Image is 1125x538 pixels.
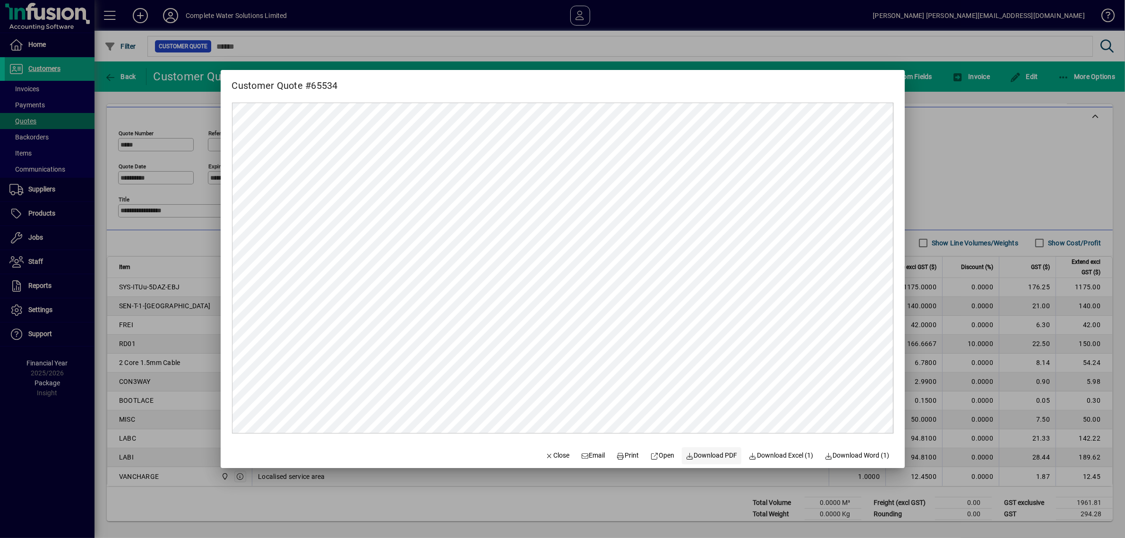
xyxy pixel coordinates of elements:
span: Email [581,451,605,460]
button: Download Word (1) [821,447,893,464]
span: Print [617,451,639,460]
button: Close [541,447,574,464]
span: Download Word (1) [824,451,890,460]
a: Download PDF [682,447,741,464]
span: Download Excel (1) [749,451,814,460]
h2: Customer Quote #65534 [221,70,349,93]
a: Open [647,447,678,464]
span: Close [545,451,570,460]
button: Print [613,447,643,464]
span: Download PDF [686,451,738,460]
span: Open [651,451,675,460]
button: Download Excel (1) [745,447,817,464]
button: Email [577,447,609,464]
